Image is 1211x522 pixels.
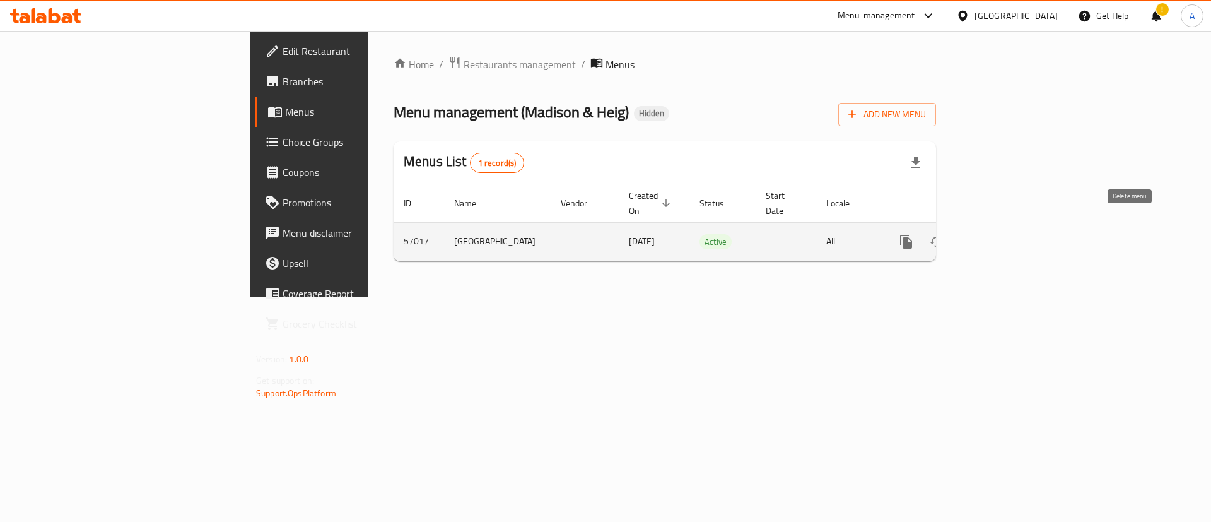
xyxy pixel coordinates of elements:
a: Branches [255,66,452,97]
span: Start Date [766,188,801,218]
span: Created On [629,188,674,218]
td: All [816,222,881,261]
span: 1 record(s) [471,157,524,169]
div: Active [699,234,732,249]
h2: Menus List [404,152,524,173]
span: Status [699,196,740,211]
a: Menus [255,97,452,127]
th: Actions [881,184,1022,223]
table: enhanced table [394,184,1022,261]
span: Menus [285,104,442,119]
span: Version: [256,351,287,367]
button: Change Status [921,227,952,257]
span: Edit Restaurant [283,44,442,59]
span: Hidden [634,108,669,119]
span: Coverage Report [283,286,442,301]
td: [GEOGRAPHIC_DATA] [444,222,551,261]
span: ID [404,196,428,211]
span: Add New Menu [848,107,926,122]
span: Choice Groups [283,134,442,150]
span: Promotions [283,195,442,210]
a: Support.OpsPlatform [256,385,336,401]
div: Menu-management [838,8,915,23]
li: / [581,57,585,72]
span: Grocery Checklist [283,316,442,331]
div: [GEOGRAPHIC_DATA] [974,9,1058,23]
span: Vendor [561,196,604,211]
td: - [756,222,816,261]
span: A [1190,9,1195,23]
span: Menu disclaimer [283,225,442,240]
a: Coupons [255,157,452,187]
a: Coverage Report [255,278,452,309]
span: Locale [826,196,866,211]
span: Active [699,235,732,249]
a: Menu disclaimer [255,218,452,248]
a: Restaurants management [448,56,576,73]
div: Hidden [634,106,669,121]
a: Choice Groups [255,127,452,157]
a: Edit Restaurant [255,36,452,66]
span: Get support on: [256,372,314,389]
span: Restaurants management [464,57,576,72]
a: Grocery Checklist [255,309,452,339]
span: Branches [283,74,442,89]
span: Name [454,196,493,211]
span: [DATE] [629,233,655,249]
span: Menus [605,57,635,72]
div: Total records count [470,153,525,173]
button: more [891,227,921,257]
span: Upsell [283,256,442,271]
a: Promotions [255,187,452,218]
span: 1.0.0 [289,351,308,367]
span: Menu management ( Madison & Heig ) [394,98,629,126]
div: Export file [901,148,931,178]
nav: breadcrumb [394,56,936,73]
button: Add New Menu [838,103,936,126]
a: Upsell [255,248,452,278]
span: Coupons [283,165,442,180]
